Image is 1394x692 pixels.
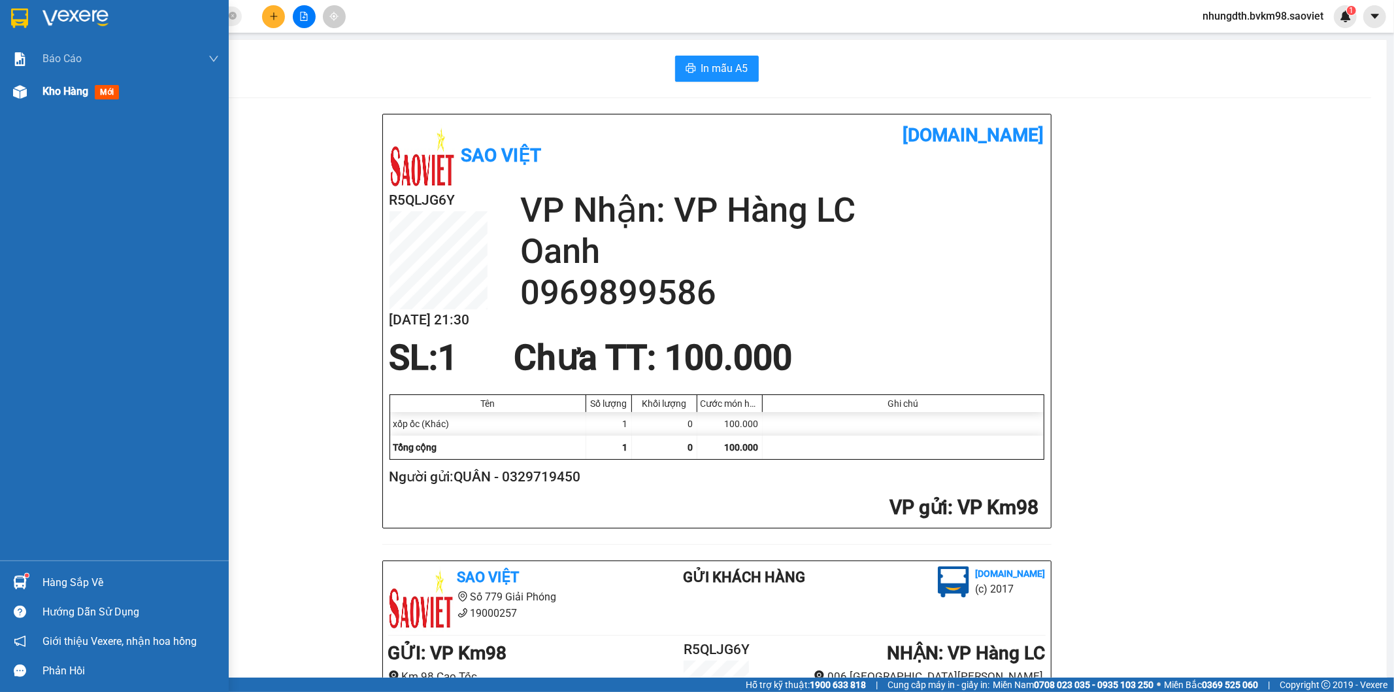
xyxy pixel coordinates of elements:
b: [DOMAIN_NAME] [976,568,1046,579]
span: caret-down [1369,10,1381,22]
span: 1 [623,442,628,453]
span: Kho hàng [42,85,88,97]
img: icon-new-feature [1340,10,1352,22]
img: logo.jpg [938,566,969,598]
h2: VP Nhận: VP Hàng LC [520,190,1044,231]
span: 100.000 [725,442,759,453]
span: environment [814,670,825,682]
li: 19000257 [388,605,631,621]
span: Báo cáo [42,50,82,67]
span: Tổng cộng [393,442,437,453]
span: Miền Nam [993,678,1153,692]
button: caret-down [1363,5,1386,28]
div: Hàng sắp về [42,573,219,593]
span: file-add [299,12,308,21]
div: Phản hồi [42,661,219,681]
b: [DOMAIN_NAME] [174,10,316,32]
span: SL: [390,337,439,378]
h2: : VP Km98 [390,494,1039,521]
img: warehouse-icon [13,85,27,99]
span: ⚪️ [1157,682,1161,687]
b: GỬI : VP Km98 [388,642,507,664]
span: notification [14,635,26,648]
strong: 0369 525 060 [1202,680,1258,690]
span: environment [388,670,399,682]
button: aim [323,5,346,28]
span: Hỗ trợ kỹ thuật: [746,678,866,692]
span: aim [329,12,339,21]
span: VP gửi [890,496,948,519]
h2: R5QLJG6Y [662,639,772,661]
img: warehouse-icon [13,576,27,589]
div: Hướng dẫn sử dụng [42,602,219,622]
span: printer [686,63,696,75]
b: [DOMAIN_NAME] [903,124,1044,146]
span: Miền Bắc [1164,678,1258,692]
button: plus [262,5,285,28]
b: Sao Việt [79,31,159,52]
span: phone [457,608,468,618]
div: Số lượng [589,398,628,409]
span: down [208,54,219,64]
sup: 1 [1347,6,1356,15]
li: Số 779 Giải Phóng [388,589,631,605]
h2: R5QLJG6Y [7,76,105,97]
li: (c) 2017 [976,581,1046,597]
b: Gửi khách hàng [683,569,805,585]
img: solution-icon [13,52,27,66]
h2: VP Nhận: VP Hàng LC [69,76,316,158]
b: NHẬN : VP Hàng LC [887,642,1045,664]
span: Cung cấp máy in - giấy in: [888,678,989,692]
span: | [1268,678,1270,692]
span: environment [457,591,468,602]
b: Sao Việt [457,569,520,585]
span: question-circle [14,606,26,618]
img: logo.jpg [388,566,454,632]
div: Ghi chú [766,398,1040,409]
div: Chưa TT : 100.000 [506,338,800,377]
span: close-circle [229,10,237,23]
div: xốp ốc (Khác) [390,412,586,436]
img: logo-vxr [11,9,28,28]
strong: 0708 023 035 - 0935 103 250 [1034,680,1153,690]
span: | [876,678,878,692]
li: Km 98 Cao Tốc [388,668,662,685]
span: 0 [688,442,693,453]
span: 1 [1349,6,1353,15]
h2: Người gửi: QUÂN - 0329719450 [390,466,1039,488]
h2: 0969899586 [520,272,1044,313]
div: 0 [632,412,697,436]
span: 1 [439,337,458,378]
span: message [14,665,26,677]
div: 100.000 [697,412,763,436]
div: Cước món hàng [701,398,759,409]
span: copyright [1321,680,1331,689]
h2: Oanh [520,231,1044,272]
div: Khối lượng [635,398,693,409]
div: Tên [393,398,582,409]
button: printerIn mẫu A5 [675,56,759,82]
span: nhungdth.bvkm98.saoviet [1192,8,1334,24]
div: 1 [586,412,632,436]
img: logo.jpg [390,124,455,190]
sup: 1 [25,574,29,578]
span: In mẫu A5 [701,60,748,77]
span: mới [95,85,119,99]
img: logo.jpg [7,10,73,76]
span: Giới thiệu Vexere, nhận hoa hồng [42,633,197,649]
span: plus [269,12,278,21]
strong: 1900 633 818 [810,680,866,690]
button: file-add [293,5,316,28]
b: Sao Việt [461,145,542,166]
span: close-circle [229,12,237,20]
h2: [DATE] 21:30 [390,309,488,331]
h2: R5QLJG6Y [390,190,488,211]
